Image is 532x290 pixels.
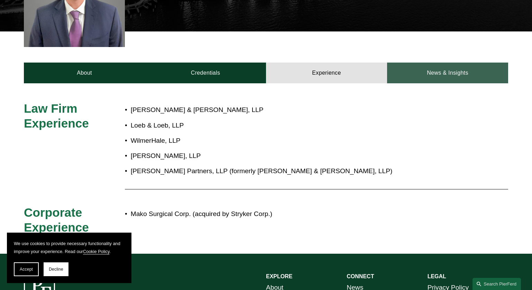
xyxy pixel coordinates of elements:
[14,240,125,255] p: We use cookies to provide necessary functionality and improve your experience. Read our .
[131,208,448,220] p: Mako Surgical Corp. (acquired by Stryker Corp.)
[44,262,68,276] button: Decline
[14,262,39,276] button: Accept
[131,150,448,162] p: [PERSON_NAME], LLP
[49,267,63,272] span: Decline
[428,273,446,279] strong: LEGAL
[20,267,33,272] span: Accept
[24,63,145,83] a: About
[266,63,387,83] a: Experience
[24,206,89,234] span: Corporate Experience
[387,63,508,83] a: News & Insights
[7,233,131,283] section: Cookie banner
[131,165,448,177] p: [PERSON_NAME] Partners, LLP (formerly [PERSON_NAME] & [PERSON_NAME], LLP)
[131,104,448,116] p: [PERSON_NAME] & [PERSON_NAME], LLP
[266,273,292,279] strong: EXPLORE
[24,102,89,130] span: Law Firm Experience
[83,249,110,254] a: Cookie Policy
[131,135,448,147] p: WilmerHale, LLP
[145,63,266,83] a: Credentials
[473,278,521,290] a: Search this site
[131,120,448,132] p: Loeb & Loeb, LLP
[347,273,374,279] strong: CONNECT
